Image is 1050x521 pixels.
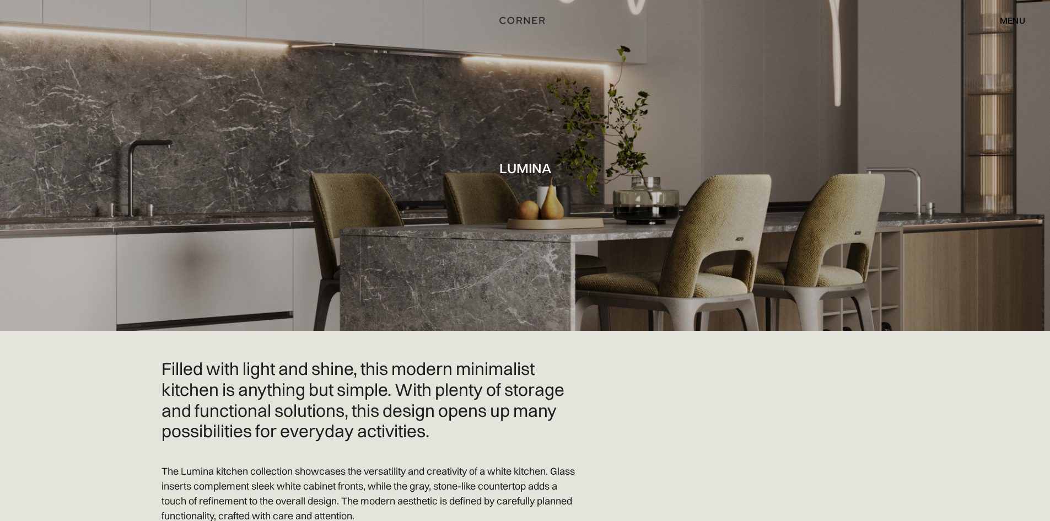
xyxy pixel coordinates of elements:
[1000,16,1025,25] div: menu
[486,13,564,28] a: home
[989,11,1025,30] div: menu
[499,160,551,175] h1: Lumina
[161,358,580,442] h2: Filled with light and shine, this modern minimalist kitchen is anything but simple. With plenty o...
